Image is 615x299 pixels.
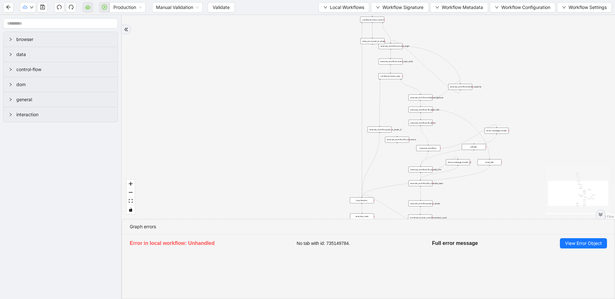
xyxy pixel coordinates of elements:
[350,214,374,220] div: execute_code:
[446,159,470,166] div: show_message_modal:__0
[4,77,118,92] div: dom
[37,2,48,12] button: save
[408,94,432,101] div: execute_workflow:initial_navigations
[433,157,458,169] g: Edge from execute_workflow:fill_identity_info to show_message_modal:__0
[69,4,74,10] span: redo
[371,2,429,12] button: downWorkflow Signature
[16,96,112,103] span: general
[409,120,433,126] div: execute_workflow:fill_about
[569,4,607,11] span: Workflow Settings
[409,166,433,173] div: execute_workflow:fill_identity_info
[378,73,402,79] div: conditions:check_user
[391,40,460,93] g: Edge from execute_workflow:handle_captcha to execute_workflow:zocdoc_login
[385,137,409,143] div: execute_workflow:fill_insuranceplus-circle
[421,126,428,145] g: Edge from execute_workflow:fill_about to execute_workflow:
[478,159,502,166] div: close_tab:
[318,2,369,12] button: downLocal Workflows
[350,198,374,204] div: loop_iterator:
[360,17,384,23] div: conditions:check_return
[9,83,12,86] span: right
[495,5,499,9] span: down
[408,180,432,186] div: execute_workflow:fill_clientele_seen
[127,180,135,188] button: zoom in
[113,3,142,12] span: Production
[324,5,327,9] span: down
[130,239,215,247] h5: Error in local workflow: Unhandled
[379,59,403,65] div: execute_workflow:check_user_exits
[330,4,364,11] span: Local Workflows
[395,145,399,149] span: plus-circle
[40,4,45,10] span: save
[420,207,421,214] g: Edge from execute_workflow:push_to_sheet to increment_ticket_count:increment_count
[433,81,460,97] g: Edge from execute_workflow:initial_navigations to execute_workflow:handle_captcha
[442,4,483,11] span: Workflow Metadata
[432,239,478,247] h5: Full error message
[408,200,432,206] div: execute_workflow:push_to_sheet
[85,4,90,10] span: cloud-server
[409,107,433,113] div: execute_workflow:fill_basic_info
[441,125,496,148] g: Edge from execute_workflow: to show_message_modal:
[130,223,607,230] div: Graph errors
[382,4,423,11] span: Workflow Signature
[379,43,403,49] div: execute_workflow:zocdoc_login
[127,206,135,214] button: toggle interactivity
[208,2,235,12] button: Validate
[4,92,118,107] div: general
[9,98,12,101] span: right
[367,126,391,133] div: execute_workflow:push_to_sheet__0
[430,2,488,12] button: downWorkflow Metadata
[597,214,614,218] a: React Flow attribution
[362,133,380,197] g: Edge from execute_workflow:push_to_sheet__0 to loop_iterator:
[4,62,118,77] div: control-flow
[560,238,607,248] button: View Error Object
[485,128,509,134] div: show_message_modal:
[360,38,384,44] div: raise_error:push_to_sheet
[16,111,112,118] span: interaction
[372,23,373,38] g: Edge from conditions:check_return to raise_error:push_to_sheet
[360,38,384,44] div: raise_error:push_to_sheetplus-circle
[371,46,375,51] span: plus-circle
[421,166,458,180] g: Edge from show_message_modal:__0 to execute_workflow:fill_clientele_seen
[4,47,118,62] div: data
[16,36,112,43] span: browser
[30,5,34,9] span: down
[127,197,135,206] button: fit view
[213,4,230,11] span: Validate
[297,240,350,247] span: No tab with id: 735149784.
[83,2,93,12] button: cloud-server
[4,32,118,47] div: browser
[385,137,409,143] div: execute_workflow:fill_insurance
[462,144,486,150] div: refresh:plus-circle
[462,144,486,150] div: refresh:
[23,5,27,10] span: cloud-upload
[9,68,12,71] span: right
[124,27,128,32] span: double-right
[562,5,566,9] span: down
[16,81,112,88] span: dom
[57,4,62,10] span: undo
[4,107,118,122] div: interaction
[6,4,11,10] span: arrow-left
[66,2,76,12] button: redo
[565,240,602,247] span: View Error Object
[376,5,380,9] span: down
[127,188,135,197] button: zoom out
[416,145,440,151] div: execute_workflow:
[16,66,112,73] span: control-flow
[501,4,550,11] span: Workflow Configuration
[408,214,432,221] div: increment_ticket_count:increment_count
[54,2,64,12] button: undo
